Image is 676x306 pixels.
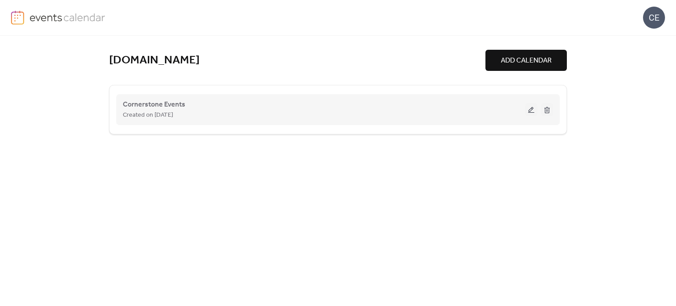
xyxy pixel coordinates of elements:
[123,110,173,121] span: Created on [DATE]
[123,100,185,110] span: Cornerstone Events
[485,50,567,71] button: ADD CALENDAR
[123,102,185,107] a: Cornerstone Events
[643,7,665,29] div: CE
[109,53,200,68] a: [DOMAIN_NAME]
[501,55,551,66] span: ADD CALENDAR
[29,11,106,24] img: logo-type
[11,11,24,25] img: logo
